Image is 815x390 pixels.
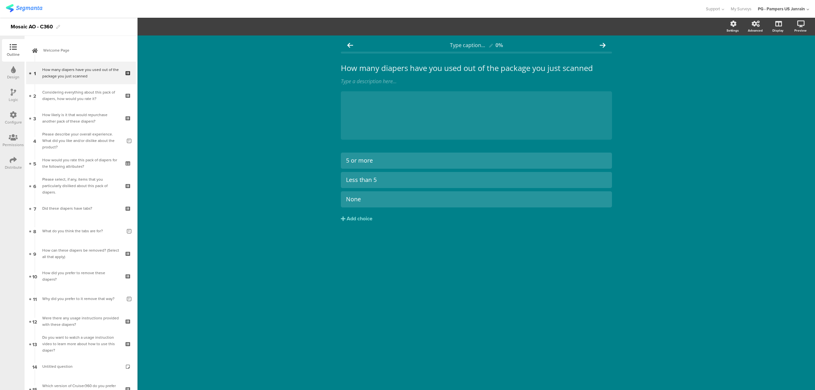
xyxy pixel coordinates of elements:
[5,165,22,170] div: Distribute
[347,215,372,222] div: Add choice
[26,310,136,333] a: 12 Were there any usage instructions provided with these diapers?
[5,119,22,125] div: Configure
[42,315,119,328] div: Were there any usage instructions provided with these diapers?
[11,22,53,32] div: Mosaic AO - C360
[33,92,36,99] span: 2
[341,78,612,85] div: Type a description here...
[341,63,612,73] p: How many diapers have you used out of the package you just scanned
[33,160,36,167] span: 5
[346,195,607,203] div: None
[42,89,119,102] div: Considering everything about this pack of diapers, how would you rate it?
[42,112,119,125] div: How likely is it that would repurchase another pack of these diapers?
[26,242,136,265] a: 9 How can these diapers be removed? (Select all that apply)
[42,157,119,170] div: How would you rate this pack of diapers for the following attributes?
[9,97,18,103] div: Logic
[26,333,136,355] a: 13 Do you want to watch a usage instruction video to learn more about how to use this diaper?
[346,157,607,164] div: 5 or more
[706,6,720,12] span: Support
[758,6,805,12] div: PG - Pampers US Janrain
[450,42,485,49] span: Type caption...
[42,205,119,212] div: Did these diapers have tabs?
[3,142,24,148] div: Permissions
[26,220,136,242] a: 8 What do you think the tabs are for?
[33,227,36,235] span: 8
[34,69,36,76] span: 1
[32,363,37,370] span: 14
[33,295,37,302] span: 11
[43,47,126,54] span: Welcome Page
[727,28,739,33] div: Settings
[33,137,36,144] span: 4
[33,250,36,257] span: 9
[794,28,807,33] div: Preview
[33,182,36,189] span: 6
[33,115,36,122] span: 3
[42,131,122,150] div: Please describe your overall experience. What did you like and/or dislike about the product?
[772,28,783,33] div: Display
[32,340,37,347] span: 13
[42,66,119,79] div: How many diapers have you used out of the package you just scanned
[26,265,136,287] a: 10 How did you prefer to remove these diapers?
[26,287,136,310] a: 11 Why did you prefer to it remove that way?
[26,129,136,152] a: 4 Please describe your overall experience. What did you like and/or dislike about the product?
[7,74,19,80] div: Design
[6,4,42,12] img: segmanta logo
[26,355,136,378] a: 14 Untitled question
[42,364,73,369] span: Untitled question
[42,176,119,195] div: Please select, if any, items that you particularly disliked about this pack of diapers.
[341,211,612,227] button: Add choice
[26,107,136,129] a: 3 How likely is it that would repurchase another pack of these diapers?
[495,42,503,49] div: 0%
[42,334,119,354] div: Do you want to watch a usage instruction video to learn more about how to use this diaper?
[748,28,763,33] div: Advanced
[26,62,136,84] a: 1 How many diapers have you used out of the package you just scanned
[26,84,136,107] a: 2 Considering everything about this pack of diapers, how would you rate it?
[32,318,37,325] span: 12
[7,52,20,57] div: Outline
[26,197,136,220] a: 7 Did these diapers have tabs?
[26,152,136,175] a: 5 How would you rate this pack of diapers for the following attributes?
[42,228,122,234] div: What do you think the tabs are for?
[42,270,119,283] div: How did you prefer to remove these diapers?
[26,175,136,197] a: 6 Please select, if any, items that you particularly disliked about this pack of diapers.
[26,39,136,62] a: Welcome Page
[346,176,607,184] div: Less than 5
[32,273,37,280] span: 10
[42,247,119,260] div: How can these diapers be removed? (Select all that apply)
[42,295,122,302] div: Why did you prefer to it remove that way?
[34,205,36,212] span: 7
